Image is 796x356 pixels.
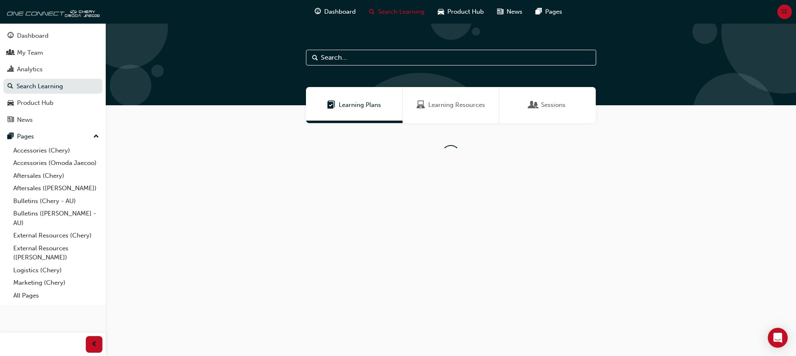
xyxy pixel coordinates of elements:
[529,100,538,110] span: Sessions
[10,195,102,208] a: Bulletins (Chery - AU)
[378,7,425,17] span: Search Learning
[10,264,102,277] a: Logistics (Chery)
[3,45,102,61] a: My Team
[17,98,53,108] div: Product Hub
[3,129,102,144] button: Pages
[17,65,43,74] div: Analytics
[768,328,788,348] div: Open Intercom Messenger
[312,53,318,63] span: Search
[4,3,99,20] img: oneconnect
[10,207,102,229] a: Bulletins ([PERSON_NAME] - AU)
[362,3,431,20] a: search-iconSearch Learning
[507,7,522,17] span: News
[10,242,102,264] a: External Resources ([PERSON_NAME])
[417,100,425,110] span: Learning Resources
[3,27,102,129] button: DashboardMy TeamAnalyticsSearch LearningProduct HubNews
[781,7,788,17] span: SE
[17,48,43,58] div: My Team
[3,112,102,128] a: News
[91,339,97,350] span: prev-icon
[541,100,565,110] span: Sessions
[10,229,102,242] a: External Resources (Chery)
[3,95,102,111] a: Product Hub
[3,62,102,77] a: Analytics
[7,49,14,57] span: people-icon
[3,79,102,94] a: Search Learning
[536,7,542,17] span: pages-icon
[7,116,14,124] span: news-icon
[490,3,529,20] a: news-iconNews
[428,100,485,110] span: Learning Resources
[777,5,792,19] button: SE
[308,3,362,20] a: guage-iconDashboard
[438,7,444,17] span: car-icon
[10,157,102,170] a: Accessories (Omoda Jaecoo)
[497,7,503,17] span: news-icon
[499,87,596,123] a: SessionsSessions
[7,99,14,107] span: car-icon
[306,50,596,65] input: Search...
[10,144,102,157] a: Accessories (Chery)
[17,115,33,125] div: News
[529,3,569,20] a: pages-iconPages
[7,32,14,40] span: guage-icon
[10,170,102,182] a: Aftersales (Chery)
[315,7,321,17] span: guage-icon
[403,87,499,123] a: Learning ResourcesLearning Resources
[324,7,356,17] span: Dashboard
[306,87,403,123] a: Learning PlansLearning Plans
[3,28,102,44] a: Dashboard
[545,7,562,17] span: Pages
[447,7,484,17] span: Product Hub
[431,3,490,20] a: car-iconProduct Hub
[17,132,34,141] div: Pages
[7,133,14,140] span: pages-icon
[10,289,102,302] a: All Pages
[327,100,335,110] span: Learning Plans
[7,66,14,73] span: chart-icon
[339,100,381,110] span: Learning Plans
[369,7,375,17] span: search-icon
[7,83,13,90] span: search-icon
[10,182,102,195] a: Aftersales ([PERSON_NAME])
[17,31,49,41] div: Dashboard
[93,131,99,142] span: up-icon
[10,276,102,289] a: Marketing (Chery)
